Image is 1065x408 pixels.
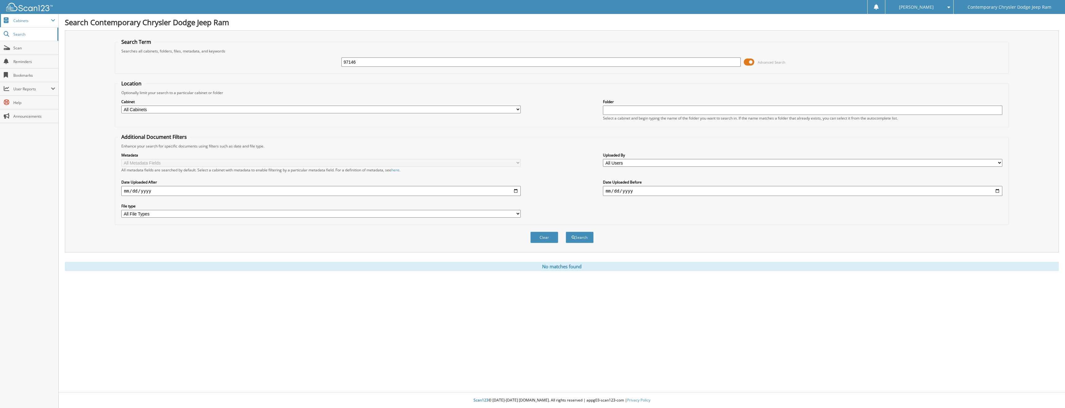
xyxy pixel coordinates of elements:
[121,99,520,104] label: Cabinet
[13,45,55,51] span: Scan
[13,18,51,23] span: Cabinets
[627,397,650,403] a: Privacy Policy
[13,86,51,92] span: User Reports
[118,80,145,87] legend: Location
[603,152,1002,158] label: Uploaded By
[13,114,55,119] span: Announcements
[6,3,53,11] img: scan123-logo-white.svg
[59,393,1065,408] div: © [DATE]-[DATE] [DOMAIN_NAME]. All rights reserved | appg03-scan123-com |
[121,203,520,209] label: File type
[899,5,934,9] span: [PERSON_NAME]
[13,59,55,64] span: Reminders
[65,17,1059,27] h1: Search Contemporary Chrysler Dodge Jeep Ram
[65,262,1059,271] div: No matches found
[603,99,1002,104] label: Folder
[121,186,520,196] input: start
[530,232,558,243] button: Clear
[13,100,55,105] span: Help
[566,232,594,243] button: Search
[968,5,1051,9] span: Contemporary Chrysler Dodge Jeep Ram
[118,48,1005,54] div: Searches all cabinets, folders, files, metadata, and keywords
[13,32,54,37] span: Search
[13,73,55,78] span: Bookmarks
[603,116,1002,121] div: Select a cabinet and begin typing the name of the folder you want to search in. If the name match...
[118,134,190,140] legend: Additional Document Filters
[1034,378,1065,408] iframe: Chat Widget
[121,167,520,173] div: All metadata fields are searched by default. Select a cabinet with metadata to enable filtering b...
[121,152,520,158] label: Metadata
[391,167,399,173] a: here
[118,39,154,45] legend: Search Term
[118,90,1005,95] div: Optionally limit your search to a particular cabinet or folder
[118,143,1005,149] div: Enhance your search for specific documents using filters such as date and file type.
[121,179,520,185] label: Date Uploaded After
[603,179,1002,185] label: Date Uploaded Before
[758,60,785,65] span: Advanced Search
[474,397,488,403] span: Scan123
[603,186,1002,196] input: end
